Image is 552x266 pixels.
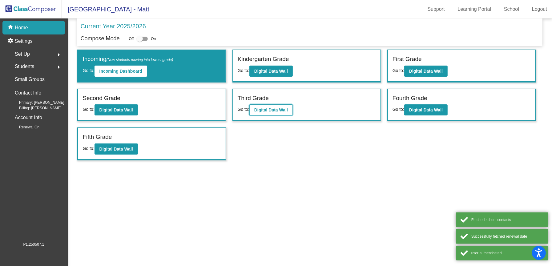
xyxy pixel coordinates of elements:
span: Go to: [393,107,404,112]
label: Second Grade [83,94,120,103]
button: Digital Data Wall [249,66,293,77]
p: Settings [15,38,33,45]
p: Account Info [15,113,42,122]
label: Third Grade [238,94,269,103]
span: Go to: [238,107,249,112]
button: Digital Data Wall [95,104,138,115]
b: Incoming Dashboard [99,69,142,74]
p: Contact Info [15,89,41,97]
p: Compose Mode [80,34,119,43]
button: Incoming Dashboard [95,66,147,77]
a: Support [423,4,450,14]
span: Students [15,62,34,71]
button: Digital Data Wall [404,104,448,115]
label: Fourth Grade [393,94,427,103]
span: Set Up [15,50,30,58]
div: user authenticated [471,250,544,256]
mat-icon: arrow_right [55,51,62,58]
div: Fetched school contacts [471,217,544,223]
p: Small Groups [15,75,45,84]
span: Go to: [83,107,94,112]
span: Go to: [393,68,404,73]
span: Go to: [238,68,249,73]
a: School [499,4,524,14]
mat-icon: home [7,24,15,31]
span: Go to: [83,146,94,151]
p: Current Year 2025/2026 [80,22,146,31]
span: Renewal On: [9,124,40,130]
mat-icon: settings [7,38,15,45]
button: Digital Data Wall [249,104,293,115]
p: Home [15,24,28,31]
b: Digital Data Wall [254,107,288,112]
b: Digital Data Wall [99,107,133,112]
span: (New students moving into lowest grade) [107,58,173,62]
span: Go to: [83,68,94,73]
b: Digital Data Wall [409,69,443,74]
span: Primary: [PERSON_NAME] [9,100,64,105]
label: Fifth Grade [83,133,112,142]
span: Off [129,36,134,42]
span: [GEOGRAPHIC_DATA] - Matt [62,4,149,14]
b: Digital Data Wall [409,107,443,112]
mat-icon: arrow_right [55,63,62,71]
label: First Grade [393,55,422,64]
button: Digital Data Wall [404,66,448,77]
b: Digital Data Wall [254,69,288,74]
a: Learning Portal [453,4,496,14]
b: Digital Data Wall [99,147,133,151]
a: Logout [527,4,552,14]
span: On [151,36,156,42]
label: Kindergarten Grade [238,55,289,64]
label: Incoming [83,55,173,64]
span: Billing: [PERSON_NAME] [9,105,61,111]
button: Digital Data Wall [95,143,138,155]
div: Successfully fetched renewal date [471,234,544,239]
